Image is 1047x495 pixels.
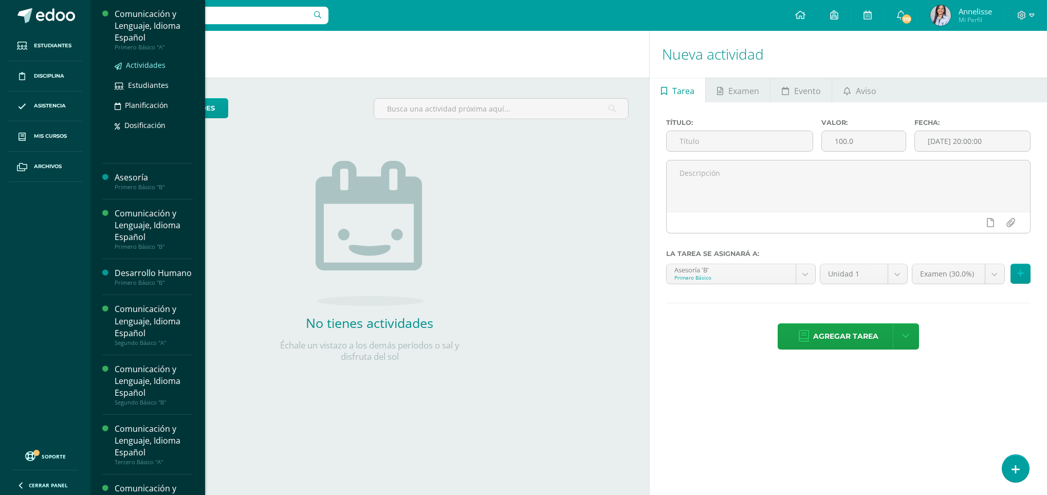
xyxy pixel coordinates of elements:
label: La tarea se asignará a: [666,250,1031,258]
span: Mi Perfil [959,15,992,24]
span: Archivos [34,162,62,171]
span: Annelisse [959,6,992,16]
img: no_activities.png [316,161,424,306]
div: Primero Básico "B" [115,279,193,286]
label: Título: [666,119,813,126]
span: Tarea [672,79,694,103]
div: Asesoría [115,172,193,184]
div: Comunicación y Lenguaje, Idioma Español [115,303,193,339]
span: Mis cursos [34,132,67,140]
h1: Actividades [103,31,637,78]
div: Primero Básico "B" [115,184,193,191]
span: Aviso [856,79,876,103]
a: Aviso [832,78,887,102]
span: Cerrar panel [29,482,68,489]
span: Agregar tarea [813,324,878,349]
div: Primero Básico "A" [115,44,193,51]
span: Planificación [125,100,168,110]
a: Comunicación y Lenguaje, Idioma EspañolSegundo Básico "B" [115,363,193,406]
div: Comunicación y Lenguaje, Idioma Español [115,8,193,44]
a: Dosificación [115,119,193,131]
a: Disciplina [8,61,82,91]
h2: No tienes actividades [267,314,472,332]
h1: Nueva actividad [662,31,1035,78]
span: 119 [901,13,912,25]
p: Échale un vistazo a los demás períodos o sal y disfruta del sol [267,340,472,362]
a: Examen [706,78,770,102]
input: Puntos máximos [822,131,906,151]
a: Mis cursos [8,121,82,152]
label: Valor: [821,119,906,126]
a: Unidad 1 [820,264,907,284]
div: Comunicación y Lenguaje, Idioma Español [115,363,193,399]
a: Estudiantes [8,31,82,61]
span: Dosificación [124,120,166,130]
span: Estudiantes [34,42,71,50]
div: Segundo Básico "A" [115,339,193,346]
a: Estudiantes [115,79,193,91]
img: ce85313aab1a127fef2f1313fe16fa65.png [930,5,951,26]
div: Comunicación y Lenguaje, Idioma Español [115,423,193,459]
a: Comunicación y Lenguaje, Idioma EspañolPrimero Básico "B" [115,208,193,250]
span: Asistencia [34,102,66,110]
span: Disciplina [34,72,64,80]
a: Asistencia [8,91,82,122]
input: Busca una actividad próxima aquí... [374,99,628,119]
a: Actividades [115,59,193,71]
div: Primero Básico [674,274,788,281]
a: AsesoríaPrimero Básico "B" [115,172,193,191]
a: Tarea [650,78,705,102]
a: Comunicación y Lenguaje, Idioma EspañolTercero Básico "A" [115,423,193,466]
div: Segundo Básico "B" [115,399,193,406]
a: Evento [770,78,832,102]
input: Título [667,131,813,151]
div: Primero Básico "B" [115,243,193,250]
a: Planificación [115,99,193,111]
span: Examen [728,79,759,103]
span: Examen (30.0%) [920,264,977,284]
input: Fecha de entrega [915,131,1030,151]
span: Estudiantes [128,80,169,90]
div: Desarrollo Humano [115,267,193,279]
div: Asesoría 'B' [674,264,788,274]
span: Actividades [126,60,166,70]
a: Archivos [8,152,82,182]
a: Examen (30.0%) [912,264,1004,284]
a: Comunicación y Lenguaje, Idioma EspañolSegundo Básico "A" [115,303,193,346]
span: Soporte [42,453,66,460]
div: Tercero Básico "A" [115,459,193,466]
span: Evento [794,79,821,103]
label: Fecha: [914,119,1031,126]
input: Busca un usuario... [97,7,328,24]
span: Unidad 1 [828,264,880,284]
div: Comunicación y Lenguaje, Idioma Español [115,208,193,243]
a: Desarrollo HumanoPrimero Básico "B" [115,267,193,286]
a: Soporte [12,449,78,463]
a: Comunicación y Lenguaje, Idioma EspañolPrimero Básico "A" [115,8,193,51]
a: Asesoría 'B'Primero Básico [667,264,815,284]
